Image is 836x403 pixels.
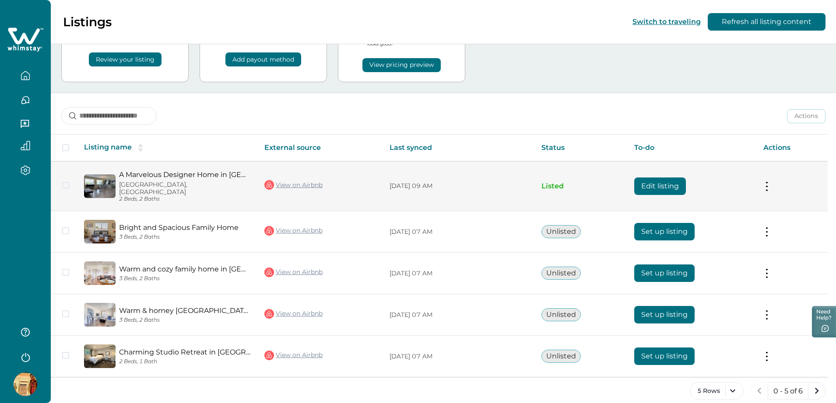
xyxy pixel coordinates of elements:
button: Unlisted [541,267,581,280]
th: To-do [627,135,756,161]
button: Unlisted [541,350,581,363]
button: Refresh all listing content [708,13,825,31]
button: sorting [132,143,149,152]
img: propertyImage_A Marvelous Designer Home in Los Angeles [84,174,116,198]
p: [DATE] 07 AM [390,311,527,320]
button: Edit listing [634,177,686,195]
a: View on Airbnb [264,179,323,191]
p: 2 Beds, 1 Bath [119,358,250,365]
p: Listed [541,182,620,191]
a: Warm and cozy family home in [GEOGRAPHIC_DATA] - 3B2B [119,265,250,273]
p: 0 - 5 of 6 [773,387,803,396]
button: Review your listing [89,52,162,66]
button: Set up listing [634,306,695,323]
img: propertyImage_Charming Studio Retreat in Monrovia ★ Superhost ★ [84,344,116,368]
p: 3 Beds, 2 Baths [119,275,250,282]
button: Switch to traveling [632,17,701,26]
p: [DATE] 07 AM [390,269,527,278]
th: Last synced [383,135,534,161]
a: Bright and Spacious Family Home [119,223,250,232]
p: [DATE] 07 AM [390,352,527,361]
button: Set up listing [634,264,695,282]
th: Listing name [77,135,257,161]
img: propertyImage_Warm and cozy family home in Alhambra - 3B2B [84,261,116,285]
p: [DATE] 07 AM [390,228,527,236]
p: [DATE] 09 AM [390,182,527,191]
a: Charming Studio Retreat in [GEOGRAPHIC_DATA] ★ Superhost ★ [119,348,250,356]
a: A Marvelous Designer Home in [GEOGRAPHIC_DATA] [119,170,250,179]
button: Set up listing [634,223,695,240]
p: [GEOGRAPHIC_DATA], [GEOGRAPHIC_DATA] [119,181,250,196]
img: propertyImage_Warm & homey Monrovia Home near Los Angeles - 3B2B [84,303,116,327]
th: External source [257,135,383,161]
button: Unlisted [541,225,581,238]
img: Whimstay Host [14,372,37,396]
button: View pricing preview [362,58,441,72]
th: Actions [756,135,828,161]
p: 2 Beds, 2 Baths [119,196,250,202]
button: Actions [787,109,825,123]
button: Set up listing [634,347,695,365]
th: Status [534,135,627,161]
a: View on Airbnb [264,350,323,361]
button: Add payout method [225,52,301,66]
button: 0 - 5 of 6 [768,382,808,400]
button: next page [808,382,825,400]
button: previous page [751,382,768,400]
a: View on Airbnb [264,225,323,236]
a: Warm & homey [GEOGRAPHIC_DATA] Home near [GEOGRAPHIC_DATA] - 3B2B [119,306,250,315]
p: Listings [63,14,112,29]
button: Unlisted [541,308,581,321]
a: View on Airbnb [264,267,323,278]
p: 3 Beds, 2 Baths [119,317,250,323]
button: 5 Rows [690,382,744,400]
p: 3 Beds, 2 Baths [119,234,250,240]
img: propertyImage_Bright and Spacious Family Home [84,220,116,243]
a: View on Airbnb [264,308,323,320]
